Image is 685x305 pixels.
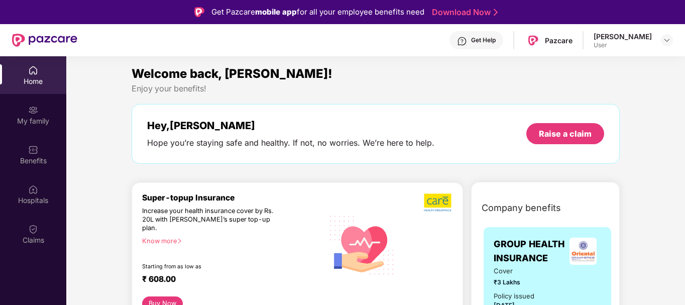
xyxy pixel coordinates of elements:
[194,7,204,17] img: Logo
[471,36,496,44] div: Get Help
[142,237,317,244] div: Know more
[142,207,280,233] div: Increase your health insurance cover by Rs. 20L with [PERSON_NAME]’s super top-up plan.
[569,238,597,265] img: insurerLogo
[28,184,38,194] img: svg+xml;base64,PHN2ZyBpZD0iSG9zcGl0YWxzIiB4bWxucz0iaHR0cDovL3d3dy53My5vcmcvMjAwMC9zdmciIHdpZHRoPS...
[147,120,434,132] div: Hey, [PERSON_NAME]
[142,263,281,270] div: Starting from as low as
[494,7,498,18] img: Stroke
[142,193,323,202] div: Super-topup Insurance
[12,34,77,47] img: New Pazcare Logo
[594,41,652,49] div: User
[663,36,671,44] img: svg+xml;base64,PHN2ZyBpZD0iRHJvcGRvd24tMzJ4MzIiIHhtbG5zPSJodHRwOi8vd3d3LnczLm9yZy8yMDAwL3N2ZyIgd2...
[457,36,467,46] img: svg+xml;base64,PHN2ZyBpZD0iSGVscC0zMngzMiIgeG1sbnM9Imh0dHA6Ly93d3cudzMub3JnLzIwMDAvc3ZnIiB3aWR0aD...
[147,138,434,148] div: Hope you’re staying safe and healthy. If not, no worries. We’re here to help.
[482,201,561,215] span: Company benefits
[177,238,182,244] span: right
[142,274,313,286] div: ₹ 608.00
[494,266,541,276] span: Cover
[494,237,565,266] span: GROUP HEALTH INSURANCE
[539,128,592,139] div: Raise a claim
[132,83,620,94] div: Enjoy your benefits!
[28,65,38,75] img: svg+xml;base64,PHN2ZyBpZD0iSG9tZSIgeG1sbnM9Imh0dHA6Ly93d3cudzMub3JnLzIwMDAvc3ZnIiB3aWR0aD0iMjAiIG...
[432,7,495,18] a: Download Now
[494,291,534,301] div: Policy issued
[594,32,652,41] div: [PERSON_NAME]
[28,105,38,115] img: svg+xml;base64,PHN2ZyB3aWR0aD0iMjAiIGhlaWdodD0iMjAiIHZpZXdCb3g9IjAgMCAyMCAyMCIgZmlsbD0ibm9uZSIgeG...
[255,7,297,17] strong: mobile app
[526,33,540,48] img: Pazcare_Logo.png
[545,36,573,45] div: Pazcare
[28,145,38,155] img: svg+xml;base64,PHN2ZyBpZD0iQmVuZWZpdHMiIHhtbG5zPSJodHRwOi8vd3d3LnczLm9yZy8yMDAwL3N2ZyIgd2lkdGg9Ij...
[494,277,541,287] span: ₹3 Lakhs
[211,6,424,18] div: Get Pazcare for all your employee benefits need
[424,193,452,212] img: b5dec4f62d2307b9de63beb79f102df3.png
[28,224,38,234] img: svg+xml;base64,PHN2ZyBpZD0iQ2xhaW0iIHhtbG5zPSJodHRwOi8vd3d3LnczLm9yZy8yMDAwL3N2ZyIgd2lkdGg9IjIwIi...
[323,205,401,284] img: svg+xml;base64,PHN2ZyB4bWxucz0iaHR0cDovL3d3dy53My5vcmcvMjAwMC9zdmciIHhtbG5zOnhsaW5rPSJodHRwOi8vd3...
[132,66,332,81] span: Welcome back, [PERSON_NAME]!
